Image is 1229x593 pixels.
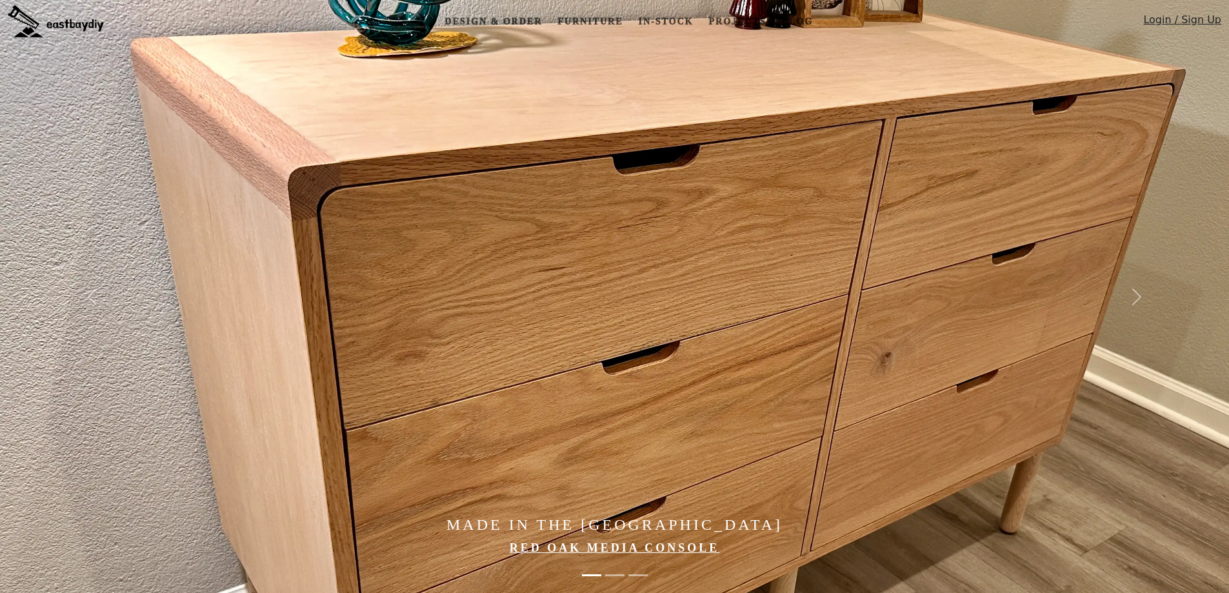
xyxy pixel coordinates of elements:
a: Design & Order [439,10,547,34]
h4: Made in the [GEOGRAPHIC_DATA] [185,516,1045,534]
a: Furniture [552,10,628,34]
button: Made in the Bay Area [582,568,601,583]
a: Login / Sign Up [1143,12,1221,34]
img: eastbaydiy [8,5,104,37]
a: Red Oak Media Console [510,541,720,554]
a: In-stock [633,10,698,34]
button: Elevate Your Home with Handcrafted Japanese-Style Furniture [605,568,624,583]
a: Blog [777,10,818,34]
button: Elevate Your Home with Handcrafted Japanese-Style Furniture [628,568,648,583]
a: Projects [703,10,771,34]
